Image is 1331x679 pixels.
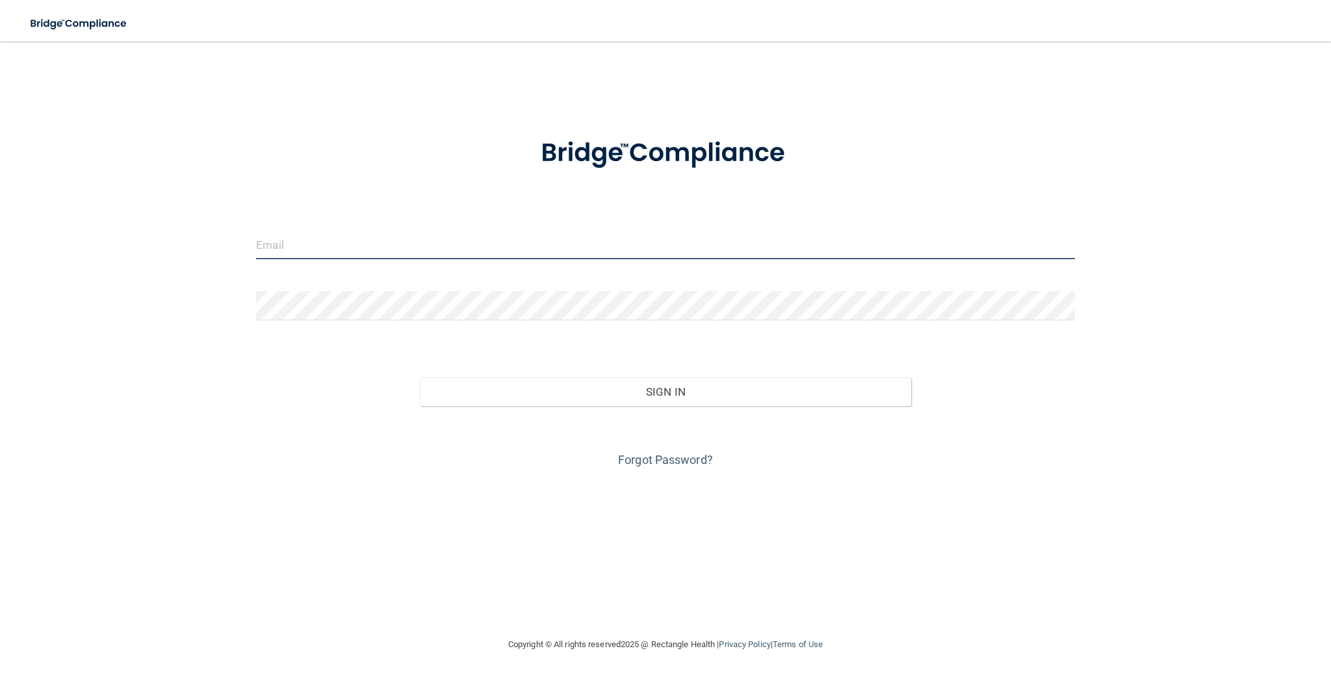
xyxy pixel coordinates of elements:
[256,230,1075,259] input: Email
[19,10,139,37] img: bridge_compliance_login_screen.278c3ca4.svg
[773,639,823,649] a: Terms of Use
[420,378,911,406] button: Sign In
[618,453,713,467] a: Forgot Password?
[428,624,903,665] div: Copyright © All rights reserved 2025 @ Rectangle Health | |
[514,120,817,187] img: bridge_compliance_login_screen.278c3ca4.svg
[719,639,770,649] a: Privacy Policy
